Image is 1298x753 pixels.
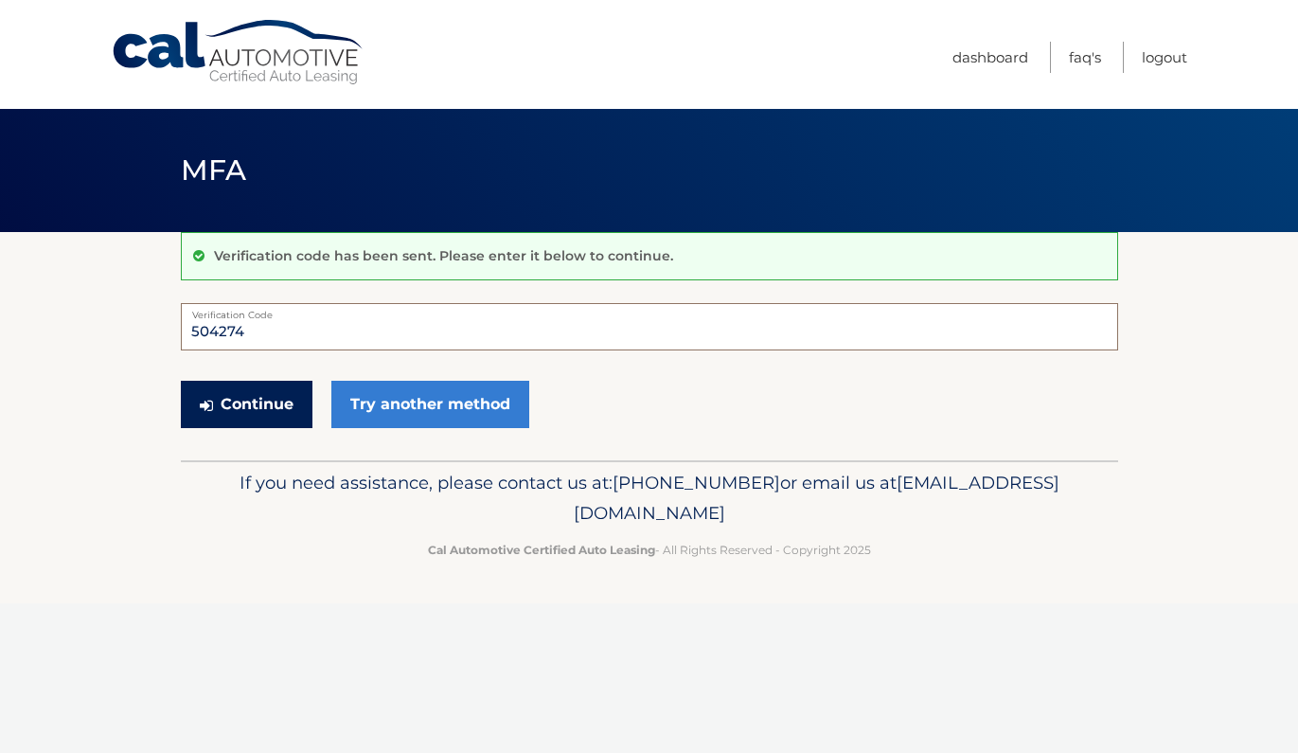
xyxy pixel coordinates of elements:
[181,303,1118,318] label: Verification Code
[111,19,366,86] a: Cal Automotive
[193,540,1106,560] p: - All Rights Reserved - Copyright 2025
[952,42,1028,73] a: Dashboard
[181,152,247,188] span: MFA
[331,381,529,428] a: Try another method
[214,247,673,264] p: Verification code has been sent. Please enter it below to continue.
[181,303,1118,350] input: Verification Code
[193,468,1106,529] p: If you need assistance, please contact us at: or email us at
[613,472,780,493] span: [PHONE_NUMBER]
[574,472,1059,524] span: [EMAIL_ADDRESS][DOMAIN_NAME]
[428,543,655,557] strong: Cal Automotive Certified Auto Leasing
[181,381,312,428] button: Continue
[1069,42,1101,73] a: FAQ's
[1142,42,1187,73] a: Logout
